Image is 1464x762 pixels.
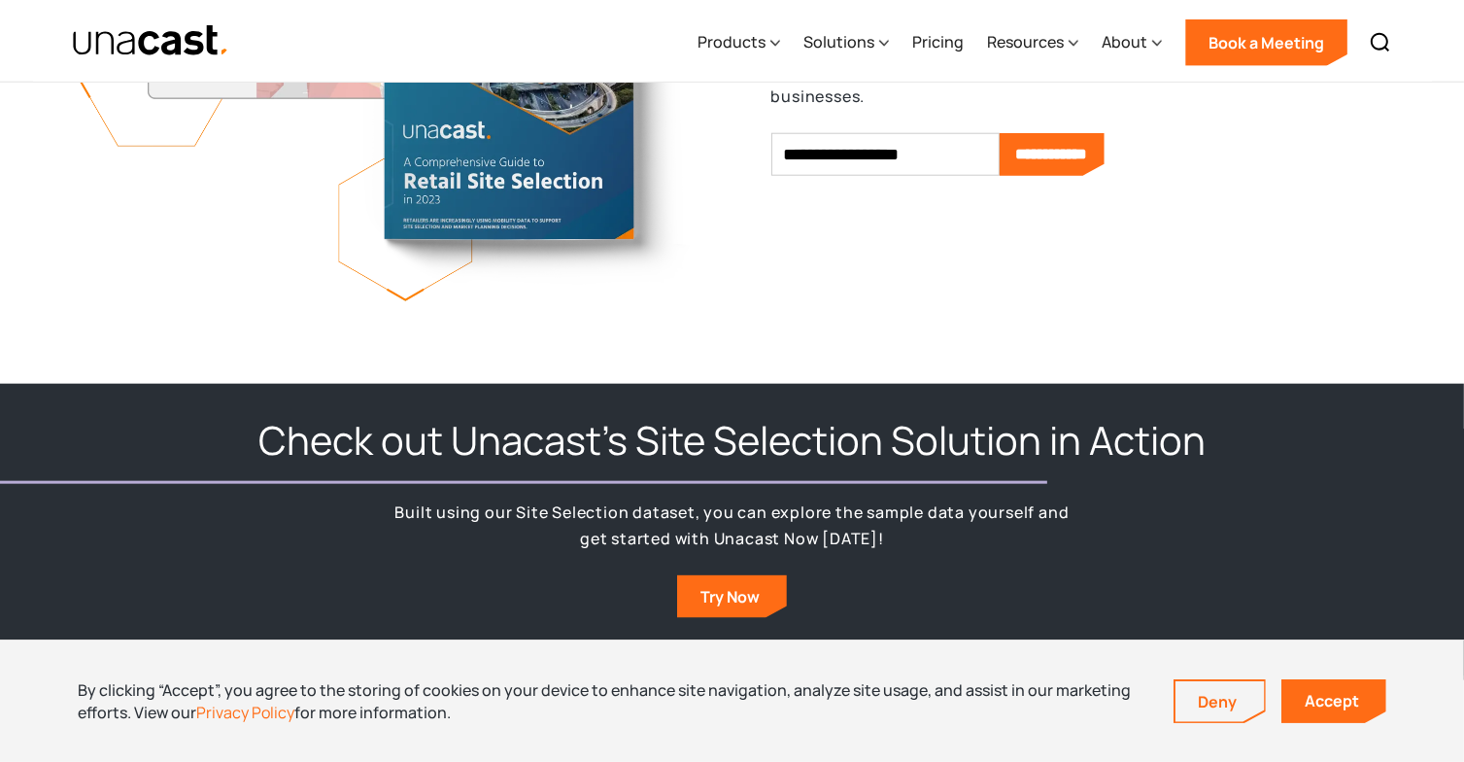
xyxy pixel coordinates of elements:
[698,30,766,53] div: Products
[1175,681,1265,722] a: Deny
[78,679,1144,723] div: By clicking “Accept”, you agree to the storing of cookies on your device to enhance site navigati...
[1102,30,1147,53] div: About
[72,24,230,58] a: home
[912,3,964,83] a: Pricing
[987,30,1064,53] div: Resources
[1185,19,1347,66] a: Book a Meeting
[1369,31,1392,54] img: Search icon
[258,415,1206,466] h2: Check out Unacast’s Site Selection Solution in Action
[391,500,1074,551] p: Built using our Site Selection dataset, you can explore the sample data yourself and get started ...
[1102,3,1162,83] div: About
[677,575,787,618] a: Try Now
[803,30,874,53] div: Solutions
[987,3,1078,83] div: Resources
[803,3,889,83] div: Solutions
[196,702,294,723] a: Privacy Policy
[698,3,780,83] div: Products
[1281,679,1386,723] a: Accept
[72,24,230,58] img: Unacast text logo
